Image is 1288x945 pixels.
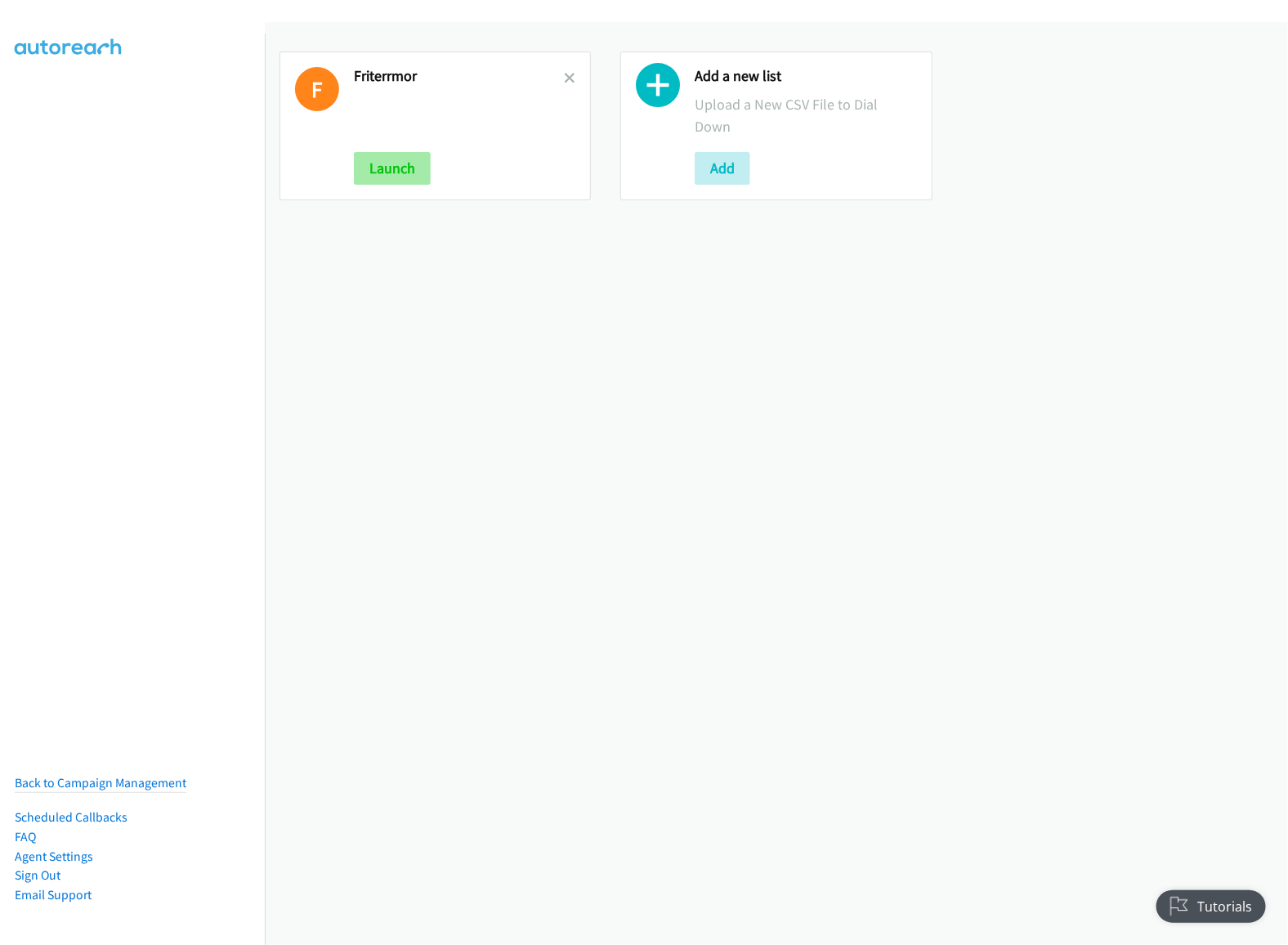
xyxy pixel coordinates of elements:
button: Launch [354,152,431,185]
a: Agent Settings [15,849,93,864]
a: Sign Out [15,867,60,883]
a: Email Support [15,887,92,902]
button: Add [695,152,750,185]
a: FAQ [15,829,36,844]
p: Upload a New CSV File to Dial Down [695,93,916,137]
a: Back to Campaign Management [15,775,186,790]
h2: Friterrmor [354,67,564,86]
h1: F [295,67,339,111]
a: Scheduled Callbacks [15,809,127,825]
iframe: Checklist [1147,874,1276,933]
h2: Add a new list [695,67,916,86]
